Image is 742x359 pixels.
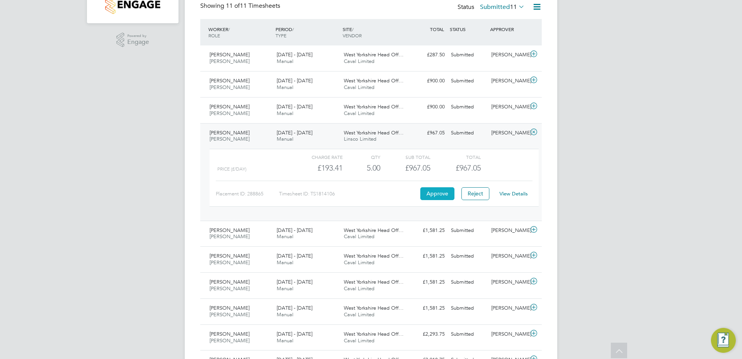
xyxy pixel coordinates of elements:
span: Manual [277,233,293,240]
span: 11 of [226,2,240,10]
div: APPROVER [488,22,529,36]
div: £967.05 [380,162,430,174]
span: Manual [277,110,293,117]
label: Submitted [480,3,525,11]
div: Submitted [448,75,488,87]
span: [PERSON_NAME] [210,331,250,337]
div: SITE [341,22,408,42]
div: Placement ID: 288865 [216,188,279,200]
span: [DATE] - [DATE] [277,51,312,58]
span: Caval Limited [344,233,374,240]
span: Manual [277,58,293,64]
span: [PERSON_NAME] [210,279,250,285]
span: [PERSON_NAME] [210,51,250,58]
span: Manual [277,337,293,344]
span: [PERSON_NAME] [210,136,250,142]
div: Total [430,152,480,162]
div: [PERSON_NAME] [488,75,529,87]
span: West Yorkshire Head Off… [344,279,404,285]
span: [DATE] - [DATE] [277,77,312,84]
div: Timesheet ID: TS1814106 [279,188,418,200]
div: £1,581.25 [407,250,448,263]
a: Powered byEngage [116,33,149,47]
div: [PERSON_NAME] [488,250,529,263]
div: [PERSON_NAME] [488,101,529,113]
div: Submitted [448,101,488,113]
div: Charge rate [293,152,343,162]
span: [PERSON_NAME] [210,253,250,259]
span: West Yorkshire Head Off… [344,51,404,58]
span: / [352,26,354,32]
span: West Yorkshire Head Off… [344,305,404,311]
span: West Yorkshire Head Off… [344,77,404,84]
div: Submitted [448,250,488,263]
span: [PERSON_NAME] [210,259,250,266]
div: STATUS [448,22,488,36]
div: [PERSON_NAME] [488,49,529,61]
span: [DATE] - [DATE] [277,305,312,311]
span: [PERSON_NAME] [210,58,250,64]
span: / [292,26,294,32]
span: [PERSON_NAME] [210,110,250,117]
div: Showing [200,2,282,10]
div: Submitted [448,127,488,139]
span: [DATE] - [DATE] [277,331,312,337]
button: Approve [420,187,454,200]
span: [PERSON_NAME] [210,305,250,311]
div: Submitted [448,224,488,237]
div: Submitted [448,328,488,341]
span: Price (£/day) [217,166,246,172]
span: Linsco Limited [344,136,376,142]
div: [PERSON_NAME] [488,127,529,139]
span: Engage [127,39,149,45]
div: £287.50 [407,49,448,61]
div: [PERSON_NAME] [488,276,529,289]
div: [PERSON_NAME] [488,224,529,237]
div: QTY [343,152,380,162]
span: Manual [277,285,293,292]
div: £1,581.25 [407,302,448,315]
div: Status [458,2,526,13]
div: 5.00 [343,162,380,174]
span: West Yorkshire Head Off… [344,103,404,110]
span: [PERSON_NAME] [210,227,250,234]
span: [DATE] - [DATE] [277,253,312,259]
span: 11 Timesheets [226,2,280,10]
div: PERIOD [274,22,341,42]
span: / [228,26,230,32]
span: Powered by [127,33,149,39]
div: £967.05 [407,127,448,139]
span: West Yorkshire Head Off… [344,129,404,136]
div: £2,293.75 [407,328,448,341]
div: £900.00 [407,101,448,113]
span: Caval Limited [344,84,374,91]
span: Caval Limited [344,110,374,117]
span: Manual [277,136,293,142]
div: Submitted [448,49,488,61]
span: [DATE] - [DATE] [277,103,312,110]
span: West Yorkshire Head Off… [344,253,404,259]
div: £1,581.25 [407,276,448,289]
span: [PERSON_NAME] [210,103,250,110]
span: Manual [277,311,293,318]
span: [DATE] - [DATE] [277,227,312,234]
span: West Yorkshire Head Off… [344,227,404,234]
span: [PERSON_NAME] [210,337,250,344]
span: TYPE [276,32,286,38]
span: [PERSON_NAME] [210,77,250,84]
span: Caval Limited [344,259,374,266]
span: [DATE] - [DATE] [277,129,312,136]
span: West Yorkshire Head Off… [344,331,404,337]
span: [PERSON_NAME] [210,311,250,318]
span: 11 [510,3,517,11]
a: View Details [499,190,528,197]
span: £967.05 [456,163,481,173]
span: Caval Limited [344,58,374,64]
span: [PERSON_NAME] [210,285,250,292]
span: TOTAL [430,26,444,32]
span: [PERSON_NAME] [210,233,250,240]
div: Submitted [448,276,488,289]
button: Reject [461,187,489,200]
div: [PERSON_NAME] [488,328,529,341]
span: [DATE] - [DATE] [277,279,312,285]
